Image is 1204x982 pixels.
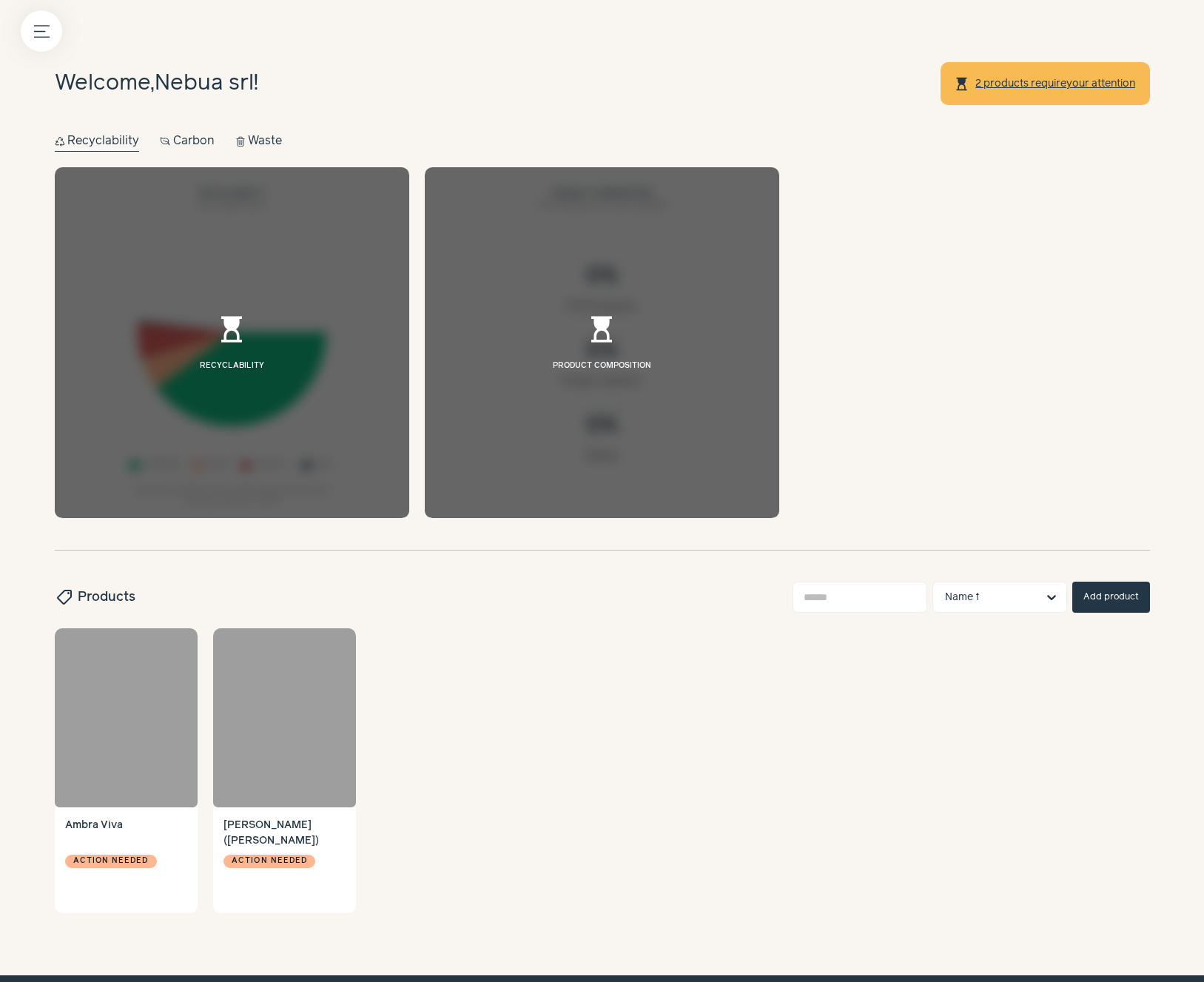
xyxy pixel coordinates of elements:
[200,360,264,372] h2: Recyclability
[160,131,215,152] button: Carbon
[53,588,73,606] span: sell
[553,360,651,372] h2: Product composition
[232,855,307,868] span: Action needed
[216,314,247,345] span: hourglass_top
[213,807,356,914] a: [PERSON_NAME] ([PERSON_NAME]) Action needed
[73,855,149,868] span: Action needed
[213,628,356,807] a: Ambra Viva (campione)
[223,818,346,849] h4: Ambra Viva (campione)
[55,807,198,914] a: Ambra Viva Action needed
[55,588,135,607] h2: Products
[65,818,187,849] h4: Ambra Viva
[975,78,1136,90] a: 2 products requireyour attention
[1072,582,1150,613] button: Add product
[55,628,198,807] a: Ambra Viva
[55,131,140,152] button: Recyclability
[55,67,258,101] h1: Welcome, !
[235,131,283,152] button: Waste
[954,76,969,92] span: hourglass_top
[155,73,254,94] span: Nebua srl
[586,314,617,345] span: hourglass_top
